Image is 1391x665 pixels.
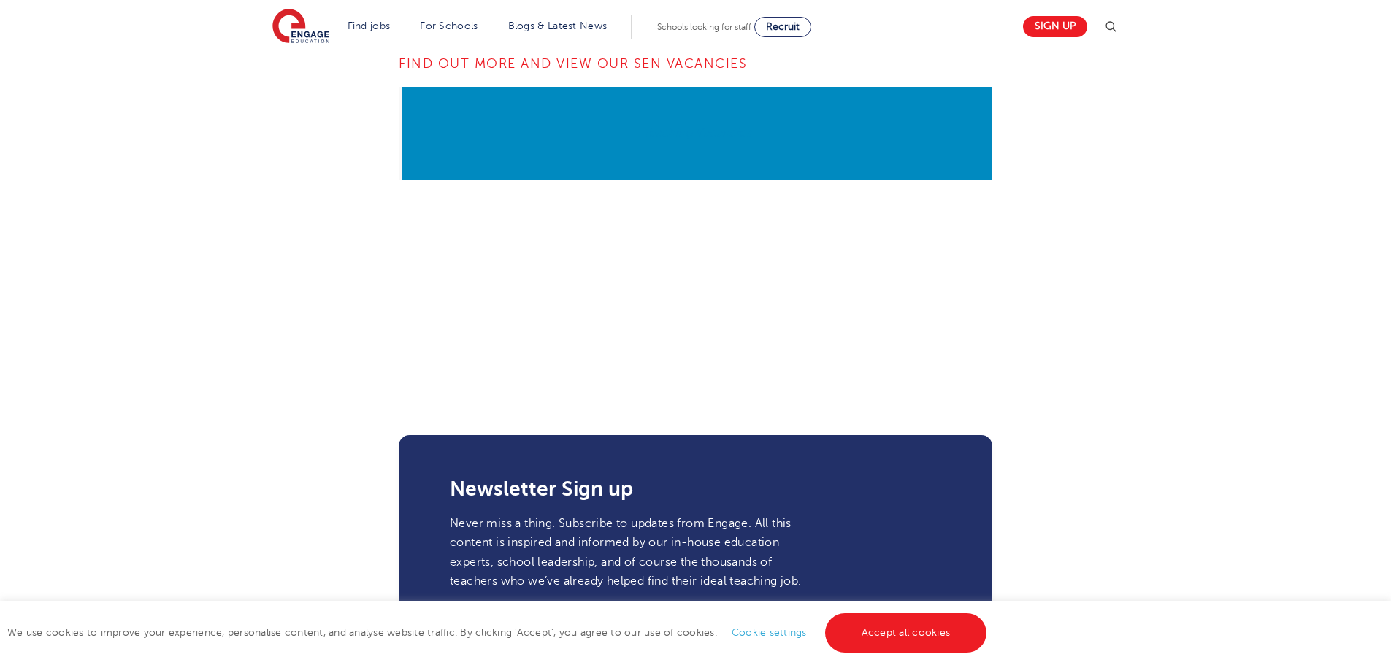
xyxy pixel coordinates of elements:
span: Schools looking for staff [657,22,751,32]
span: Recruit [766,21,800,32]
a: Teaching Vacancies [643,126,751,139]
iframe: “Teaching Vacancies” — Engage Education [399,194,764,400]
p: Never miss a thing. Subscribe to updates from Engage. All this content is inspired and informed b... [450,514,808,591]
a: Recruit [754,17,811,37]
a: Blogs & Latest News [508,20,608,31]
a: Accept all cookies [825,613,987,653]
a: Cookie settings [732,627,807,638]
h4: Find out more and view our SEN vacancies [399,55,992,72]
img: Engage Education [272,9,329,45]
a: For Schools [420,20,478,31]
span: We use cookies to improve your experience, personalise content, and analyse website traffic. By c... [7,627,990,638]
a: Find jobs [348,20,391,31]
h3: Newsletter Sign up [450,479,941,499]
a: Sign up [1023,16,1087,37]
